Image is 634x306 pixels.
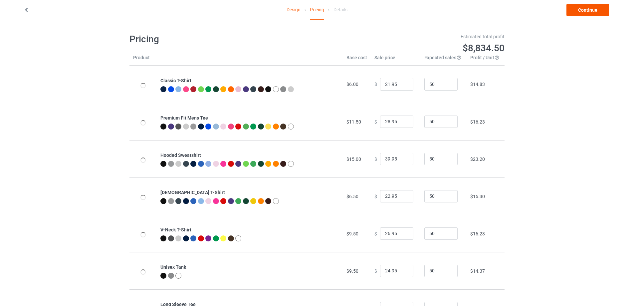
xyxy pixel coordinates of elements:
[470,119,485,125] span: $16.23
[333,0,347,19] div: Details
[343,54,371,66] th: Base cost
[374,193,377,199] span: $
[374,268,377,273] span: $
[190,124,196,130] img: heather_texture.png
[346,231,358,236] span: $9.50
[168,273,174,279] img: heather_texture.png
[287,0,301,19] a: Design
[160,264,186,270] b: Unisex Tank
[463,43,505,54] span: $8,834.50
[346,268,358,274] span: $9.50
[160,190,225,195] b: [DEMOGRAPHIC_DATA] T-Shirt
[470,268,485,274] span: $14.37
[129,54,157,66] th: Product
[467,54,505,66] th: Profit / Unit
[371,54,421,66] th: Sale price
[129,33,313,45] h1: Pricing
[470,231,485,236] span: $16.23
[280,86,286,92] img: heather_texture.png
[346,119,361,125] span: $11.50
[322,33,505,40] div: Estimated total profit
[421,54,467,66] th: Expected sales
[160,227,191,232] b: V-Neck T-Shirt
[346,194,358,199] span: $6.50
[566,4,609,16] a: Continue
[160,115,208,121] b: Premium Fit Mens Tee
[346,156,361,162] span: $15.00
[374,156,377,161] span: $
[160,78,191,83] b: Classic T-Shirt
[374,82,377,87] span: $
[374,231,377,236] span: $
[470,82,485,87] span: $14.83
[160,153,201,158] b: Hooded Sweatshirt
[470,194,485,199] span: $15.30
[470,156,485,162] span: $23.20
[374,119,377,124] span: $
[346,82,358,87] span: $6.00
[310,0,324,20] div: Pricing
